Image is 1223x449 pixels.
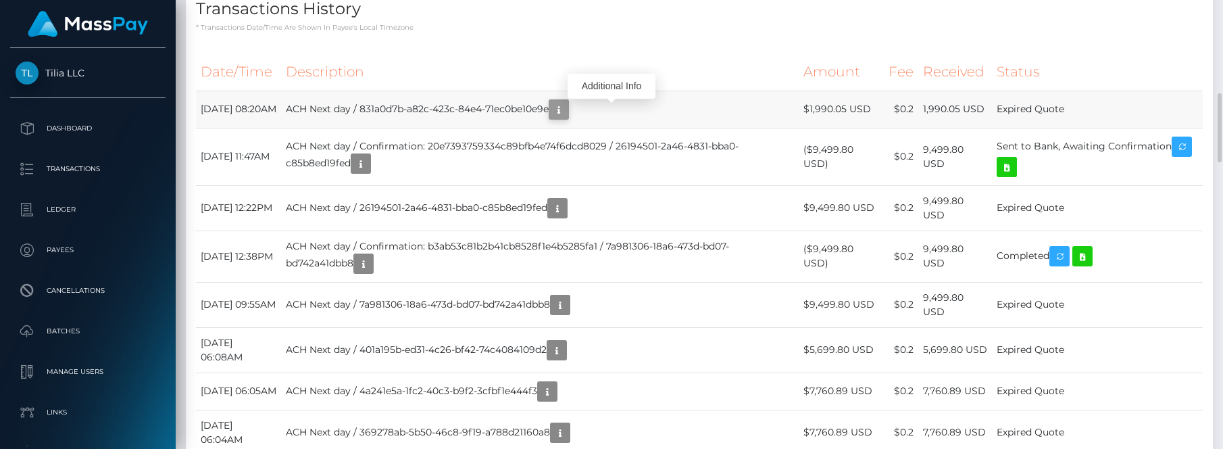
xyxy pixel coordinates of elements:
a: Cancellations [10,274,166,308]
td: [DATE] 11:47AM [196,128,281,185]
p: Transactions [16,159,160,179]
td: Expired Quote [992,373,1203,410]
td: $0.2 [884,373,918,410]
th: Received [918,53,992,91]
td: Sent to Bank, Awaiting Confirmation [992,128,1203,185]
a: Batches [10,314,166,348]
td: $1,990.05 USD [799,91,884,128]
a: Transactions [10,152,166,186]
td: $0.2 [884,231,918,282]
td: 1,990.05 USD [918,91,992,128]
td: ACH Next day / 4a241e5a-1fc2-40c3-b9f2-3cfbf1e444f3 [281,373,799,410]
td: [DATE] 06:08AM [196,327,281,373]
a: Payees [10,233,166,267]
p: Batches [16,321,160,341]
p: Cancellations [16,281,160,301]
td: ($9,499.80 USD) [799,128,884,185]
span: Tilia LLC [10,67,166,79]
td: Expired Quote [992,91,1203,128]
a: Manage Users [10,355,166,389]
td: $0.2 [884,282,918,327]
th: Amount [799,53,884,91]
td: $7,760.89 USD [799,373,884,410]
td: Expired Quote [992,185,1203,231]
td: 9,499.80 USD [918,185,992,231]
td: Expired Quote [992,327,1203,373]
td: [DATE] 08:20AM [196,91,281,128]
td: ACH Next day / Confirmation: 20e7393759334c89bfb4e74f6dcd8029 / 26194501-2a46-4831-bba0-c85b8ed19fed [281,128,799,185]
th: Description [281,53,799,91]
td: $0.2 [884,185,918,231]
p: * Transactions date/time are shown in payee's local timezone [196,22,1203,32]
p: Payees [16,240,160,260]
td: 9,499.80 USD [918,231,992,282]
td: [DATE] 12:22PM [196,185,281,231]
td: $0.2 [884,91,918,128]
td: ACH Next day / Confirmation: b3ab53c81b2b41cb8528f1e4b5285fa1 / 7a981306-18a6-473d-bd07-bd742a41dbb8 [281,231,799,282]
td: ACH Next day / 401a195b-ed31-4c26-bf42-74c4084109d2 [281,327,799,373]
td: 7,760.89 USD [918,373,992,410]
td: ACH Next day / 26194501-2a46-4831-bba0-c85b8ed19fed [281,185,799,231]
td: ($9,499.80 USD) [799,231,884,282]
td: Expired Quote [992,282,1203,327]
a: Dashboard [10,112,166,145]
td: [DATE] 12:38PM [196,231,281,282]
td: $0.2 [884,128,918,185]
p: Links [16,402,160,423]
p: Manage Users [16,362,160,382]
td: $5,699.80 USD [799,327,884,373]
th: Date/Time [196,53,281,91]
a: Links [10,396,166,429]
p: Ledger [16,199,160,220]
td: ACH Next day / 831a0d7b-a82c-423c-84e4-71ec0be10e9e [281,91,799,128]
td: 5,699.80 USD [918,327,992,373]
td: $9,499.80 USD [799,282,884,327]
div: Additional Info [568,74,655,99]
td: [DATE] 09:55AM [196,282,281,327]
td: Completed [992,231,1203,282]
td: [DATE] 06:05AM [196,373,281,410]
td: $0.2 [884,327,918,373]
th: Fee [884,53,918,91]
th: Status [992,53,1203,91]
a: Ledger [10,193,166,227]
p: Dashboard [16,118,160,139]
td: $9,499.80 USD [799,185,884,231]
td: ACH Next day / 7a981306-18a6-473d-bd07-bd742a41dbb8 [281,282,799,327]
td: 9,499.80 USD [918,128,992,185]
td: 9,499.80 USD [918,282,992,327]
img: Tilia LLC [16,62,39,85]
img: MassPay Logo [28,11,148,37]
